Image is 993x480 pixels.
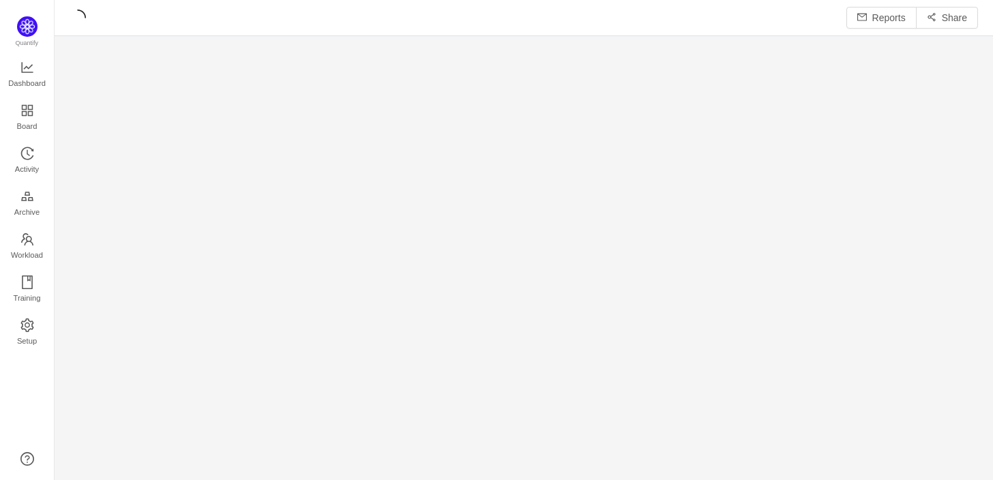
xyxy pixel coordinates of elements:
[20,319,34,346] a: Setup
[13,284,40,312] span: Training
[916,7,978,29] button: icon: share-altShare
[20,61,34,74] i: icon: line-chart
[20,147,34,175] a: Activity
[846,7,917,29] button: icon: mailReports
[15,155,39,183] span: Activity
[20,61,34,89] a: Dashboard
[20,190,34,203] i: icon: gold
[11,241,43,269] span: Workload
[20,276,34,303] a: Training
[20,318,34,332] i: icon: setting
[17,112,38,140] span: Board
[8,70,46,97] span: Dashboard
[20,233,34,260] a: Workload
[20,104,34,117] i: icon: appstore
[70,10,86,26] i: icon: loading
[20,147,34,160] i: icon: history
[20,232,34,246] i: icon: team
[17,327,37,355] span: Setup
[16,40,39,46] span: Quantify
[20,275,34,289] i: icon: book
[20,190,34,217] a: Archive
[20,452,34,466] a: icon: question-circle
[17,16,38,37] img: Quantify
[14,198,40,226] span: Archive
[20,104,34,132] a: Board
